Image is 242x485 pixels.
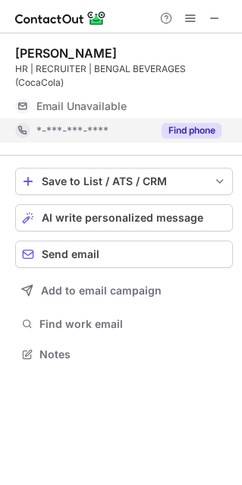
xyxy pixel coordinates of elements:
button: Send email [15,241,233,268]
div: [PERSON_NAME] [15,46,117,61]
button: Notes [15,344,233,365]
button: AI write personalized message [15,204,233,231]
div: HR | RECRUITER | BENGAL BEVERAGES (CocaCola) [15,62,233,90]
button: Reveal Button [162,123,222,138]
span: Notes [39,348,227,361]
span: Add to email campaign [41,285,162,297]
button: Find work email [15,313,233,335]
button: Add to email campaign [15,277,233,304]
span: Send email [42,248,99,260]
span: Find work email [39,317,227,331]
span: AI write personalized message [42,212,203,224]
span: Email Unavailable [36,99,127,113]
button: save-profile-one-click [15,168,233,195]
div: Save to List / ATS / CRM [42,175,206,187]
img: ContactOut v5.3.10 [15,9,106,27]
